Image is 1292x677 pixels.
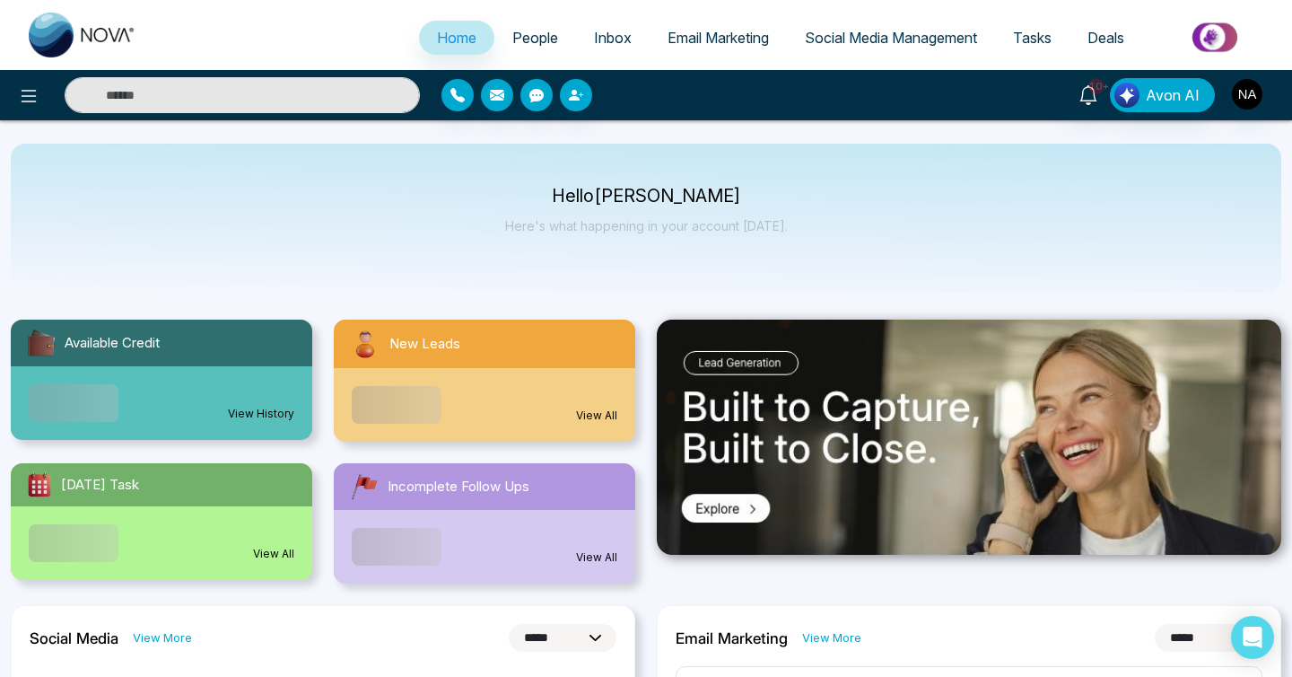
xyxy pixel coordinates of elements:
[494,21,576,55] a: People
[995,21,1069,55] a: Tasks
[25,470,54,499] img: todayTask.svg
[29,13,136,57] img: Nova CRM Logo
[323,320,646,442] a: New LeadsView All
[437,29,476,47] span: Home
[30,629,118,647] h2: Social Media
[512,29,558,47] span: People
[676,629,788,647] h2: Email Marketing
[133,629,192,646] a: View More
[1110,78,1215,112] button: Avon AI
[576,408,617,424] a: View All
[348,327,382,361] img: newLeads.svg
[1013,29,1052,47] span: Tasks
[576,21,650,55] a: Inbox
[1088,78,1104,94] span: 10+
[1087,29,1124,47] span: Deals
[1146,84,1200,106] span: Avon AI
[323,463,646,584] a: Incomplete Follow UpsView All
[787,21,995,55] a: Social Media Management
[505,189,788,204] p: Hello [PERSON_NAME]
[25,327,57,359] img: availableCredit.svg
[1232,79,1262,110] img: User Avatar
[419,21,494,55] a: Home
[389,334,460,355] span: New Leads
[1114,83,1139,108] img: Lead Flow
[576,550,617,566] a: View All
[388,477,529,497] span: Incomplete Follow Ups
[1231,616,1274,659] div: Open Intercom Messenger
[505,218,788,233] p: Here's what happening in your account [DATE].
[348,470,380,503] img: followUps.svg
[1069,21,1142,55] a: Deals
[1151,17,1281,57] img: Market-place.gif
[668,29,769,47] span: Email Marketing
[61,475,139,496] span: [DATE] Task
[1067,78,1110,110] a: 10+
[228,406,294,422] a: View History
[802,629,861,646] a: View More
[650,21,787,55] a: Email Marketing
[805,29,977,47] span: Social Media Management
[65,333,160,354] span: Available Credit
[253,546,294,562] a: View All
[657,320,1281,555] img: .
[594,29,632,47] span: Inbox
